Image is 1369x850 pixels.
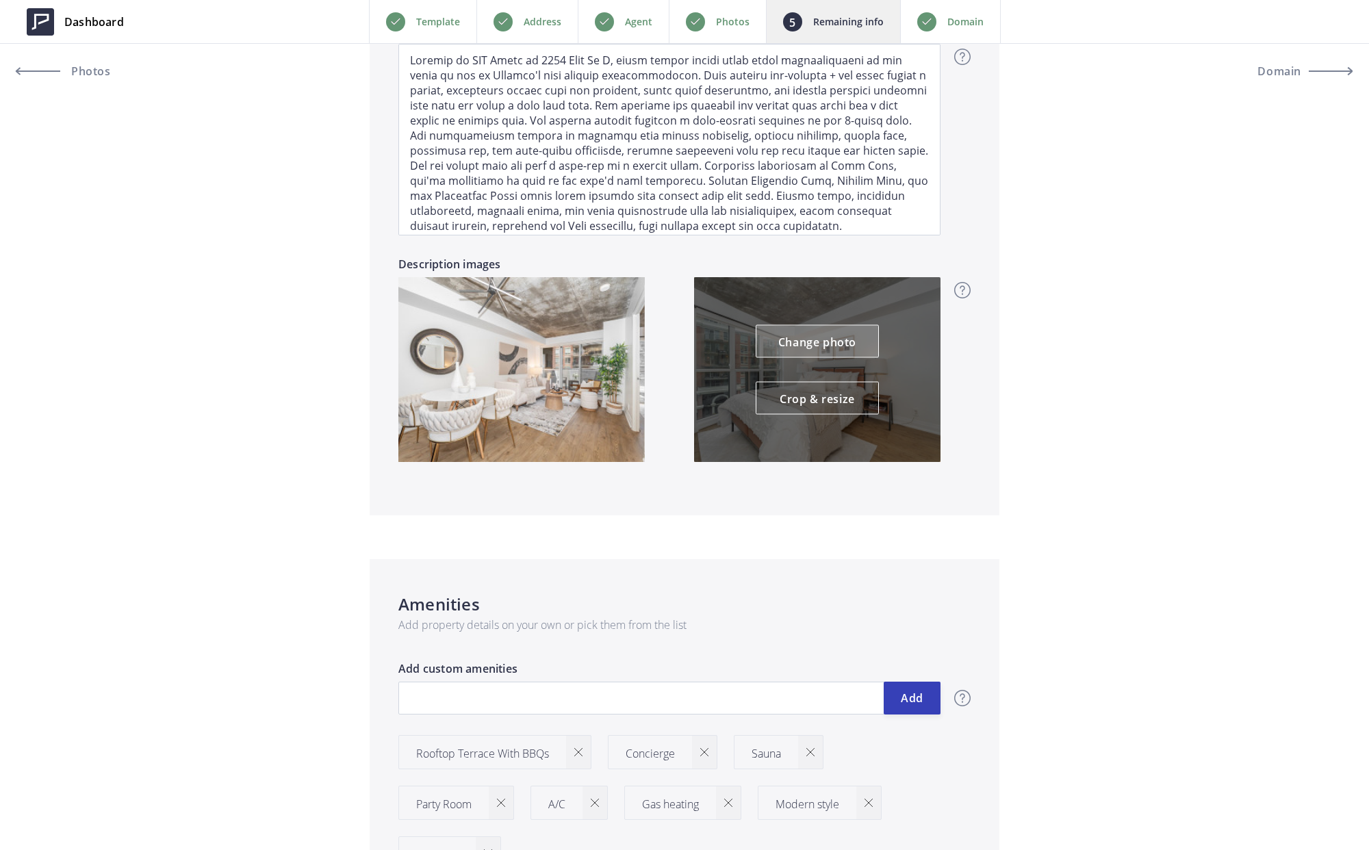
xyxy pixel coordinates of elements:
img: close [700,748,708,756]
img: question [954,282,971,298]
a: Crop & resize [756,382,879,415]
img: close [806,748,815,756]
p: Address [524,14,561,30]
p: Gas heating [642,796,699,812]
p: A/C [548,796,565,812]
button: Domain [1229,55,1353,88]
img: close [497,799,505,807]
button: Add [884,682,941,714]
p: Add property details on your own or pick them from the list [398,617,971,633]
img: question [954,690,971,706]
p: Sauna [752,745,781,762]
img: question [954,49,971,65]
img: close [574,748,583,756]
p: Modern style [776,796,839,812]
h4: Amenities [398,592,971,617]
span: Dashboard [64,14,124,30]
p: Rooftop Terrace With BBQs [416,745,549,762]
p: Remaining info [813,14,884,30]
p: Template [416,14,460,30]
p: Concierge [626,745,675,762]
label: Description images [398,256,645,277]
span: Photos [68,66,111,77]
p: Agent [625,14,652,30]
span: Domain [1257,66,1301,77]
img: close [591,799,599,807]
p: Domain [947,14,984,30]
a: Change photo [756,325,879,358]
img: close [865,799,873,807]
p: Party Room [416,796,472,812]
label: Add custom amenities [398,660,941,682]
a: Photos [16,55,140,88]
a: Dashboard [16,1,134,42]
p: Photos [716,14,750,30]
img: close [724,799,732,807]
